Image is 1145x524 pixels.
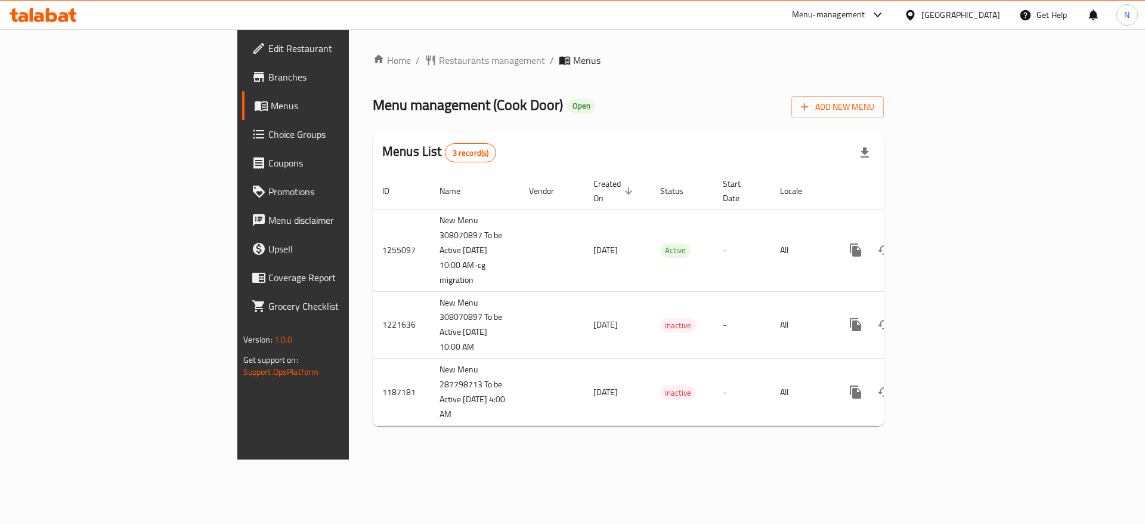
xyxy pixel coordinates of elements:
span: [DATE] [593,242,618,258]
span: Restaurants management [439,53,545,67]
div: Open [568,99,595,113]
span: Coupons [268,156,419,170]
span: Active [660,243,691,257]
span: Menu disclaimer [268,213,419,227]
table: enhanced table [373,173,965,427]
button: more [841,378,870,406]
button: Change Status [870,378,899,406]
span: [DATE] [593,384,618,400]
div: Export file [850,138,879,167]
button: more [841,236,870,264]
td: All [770,209,832,291]
div: Inactive [660,386,696,400]
span: Inactive [660,386,696,400]
span: Created On [593,177,636,205]
span: Menus [573,53,601,67]
td: - [713,209,770,291]
a: Edit Restaurant [242,34,429,63]
span: Coverage Report [268,270,419,285]
td: All [770,291,832,359]
div: Total records count [445,143,497,162]
span: [DATE] [593,317,618,332]
span: Grocery Checklist [268,299,419,313]
span: ID [382,184,405,198]
span: Get support on: [243,352,298,368]
span: Status [660,184,699,198]
span: Vendor [529,184,570,198]
span: 3 record(s) [445,147,496,159]
button: Change Status [870,310,899,339]
span: Open [568,101,595,111]
div: Active [660,243,691,258]
a: Branches [242,63,429,91]
span: 1.0.0 [274,332,293,347]
td: - [713,359,770,426]
li: / [550,53,554,67]
h2: Menus List [382,143,496,162]
th: Actions [832,173,965,209]
button: Add New Menu [791,96,884,118]
span: Start Date [723,177,756,205]
nav: breadcrumb [373,53,884,67]
td: All [770,359,832,426]
td: - [713,291,770,359]
span: Name [440,184,476,198]
span: N [1124,8,1129,21]
td: New Menu 308070897 To be Active [DATE] 10:00 AM-cg migration [430,209,519,291]
a: Support.OpsPlatform [243,364,319,380]
a: Coupons [242,149,429,177]
button: Change Status [870,236,899,264]
span: Promotions [268,184,419,199]
button: more [841,310,870,339]
span: Upsell [268,242,419,256]
span: Version: [243,332,273,347]
td: New Menu 308070897 To be Active [DATE] 10:00 AM [430,291,519,359]
div: Menu-management [792,8,865,22]
td: New Menu 287798713 To be Active [DATE] 4:00 AM [430,359,519,426]
span: Add New Menu [801,100,874,115]
span: Menu management ( Cook Door ) [373,91,563,118]
span: Edit Restaurant [268,41,419,56]
span: Menus [271,98,419,113]
a: Menu disclaimer [242,206,429,235]
a: Restaurants management [425,53,545,67]
a: Promotions [242,177,429,206]
a: Grocery Checklist [242,292,429,320]
span: Locale [780,184,818,198]
a: Choice Groups [242,120,429,149]
a: Menus [242,91,429,120]
div: [GEOGRAPHIC_DATA] [921,8,1000,21]
span: Branches [268,70,419,84]
span: Inactive [660,319,696,332]
span: Choice Groups [268,127,419,141]
a: Upsell [242,235,429,263]
a: Coverage Report [242,263,429,292]
div: Inactive [660,318,696,332]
